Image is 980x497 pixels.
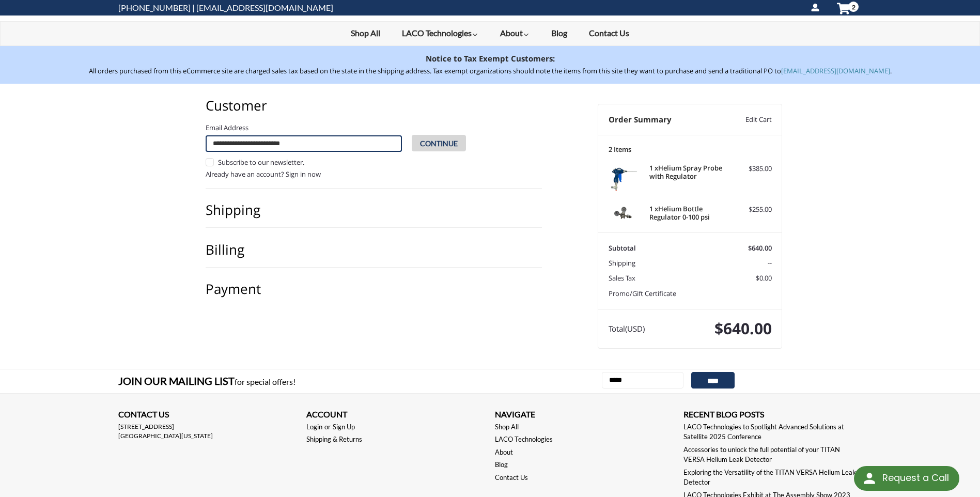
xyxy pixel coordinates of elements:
[649,205,728,222] h4: 1 x Helium Bottle Regulator 0-100 psi
[861,470,878,487] img: round button
[412,135,466,151] button: Continue
[649,164,728,181] h4: 1 x Helium Spray Probe with Regulator
[318,422,337,432] span: or
[286,169,321,179] a: Sign in now
[206,241,266,258] h2: Billing
[118,409,297,422] h3: Contact Us
[206,281,266,298] h2: Payment
[854,466,959,491] div: Request a Call
[206,201,266,219] h2: Shipping
[609,115,724,125] h3: Order Summary
[609,258,635,268] span: Shipping
[541,22,578,44] a: Blog
[118,422,297,441] address: [STREET_ADDRESS] [GEOGRAPHIC_DATA][US_STATE]
[341,22,391,44] a: Shop All
[306,409,485,422] h3: Account
[810,1,820,11] svg: account
[609,273,635,283] span: Sales Tax
[495,434,553,445] a: LACO Technologies
[118,369,301,393] h3: Join Our Mailing List
[490,22,540,45] a: About
[748,243,772,253] span: $640.00
[723,115,771,125] a: Edit Cart
[828,1,854,15] a: cart-preview-dropdown
[306,422,322,432] a: Login
[495,409,673,422] h3: Navigate
[882,466,949,490] div: Request a Call
[206,169,542,180] p: Already have an account?
[333,422,355,432] a: Sign Up
[683,468,862,488] a: Exploring the Versatility of the TITAN VERSA Helium Leak Detector
[495,460,508,470] a: Blog
[609,243,636,253] span: Subtotal
[206,97,267,114] h2: Customer
[579,22,640,44] a: Contact Us
[8,66,972,76] p: All orders purchased from this eCommerce site are charged sales tax based on the state in the shi...
[768,258,772,268] span: --
[731,205,772,215] div: $255.00
[392,22,489,45] a: LACO Technologies
[609,145,772,153] h3: 2 Items
[495,447,513,458] a: About
[683,409,862,422] h3: Recent Blog Posts
[206,123,402,133] label: Email Address
[495,473,528,483] a: Contact Us
[756,273,772,283] span: $0.00
[683,422,862,442] a: LACO Technologies to Spotlight Advanced Solutions at Satellite 2025 Conference
[8,54,972,64] h3: Notice to Tax Exempt Customers:
[495,422,519,432] a: Shop All
[306,434,362,445] a: Shipping & Returns
[218,158,304,167] span: Subscribe to our newsletter.
[714,318,772,339] span: $640.00
[609,323,645,334] span: Total (USD)
[848,2,859,12] span: 2
[731,164,772,174] div: $385.00
[235,377,295,386] span: for special offers!
[609,289,676,298] a: Promo/Gift Certificate
[683,445,862,465] a: Accessories to unlock the full potential of your TITAN VERSA Helium Leak Detector
[781,66,890,75] a: [EMAIL_ADDRESS][DOMAIN_NAME]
